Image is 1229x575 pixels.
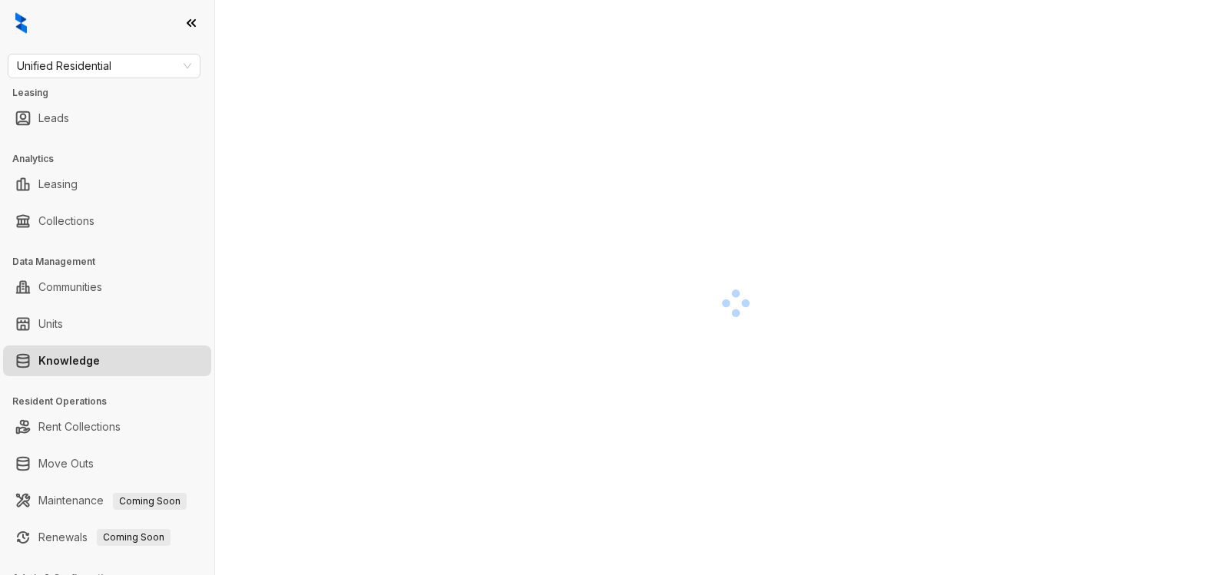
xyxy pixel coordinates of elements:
img: logo [15,12,27,34]
li: Units [3,309,211,339]
li: Communities [3,272,211,302]
a: Leads [38,103,69,134]
h3: Leasing [12,86,214,100]
a: Leasing [38,169,78,200]
span: Coming Soon [113,493,187,510]
li: Rent Collections [3,411,211,442]
span: Unified Residential [17,55,191,78]
li: Leasing [3,169,211,200]
a: Units [38,309,63,339]
a: Collections [38,206,94,236]
h3: Data Management [12,255,214,269]
h3: Analytics [12,152,214,166]
a: Knowledge [38,345,100,376]
li: Leads [3,103,211,134]
li: Move Outs [3,448,211,479]
a: Communities [38,272,102,302]
li: Renewals [3,522,211,553]
span: Coming Soon [97,529,171,546]
a: RenewalsComing Soon [38,522,171,553]
a: Move Outs [38,448,94,479]
h3: Resident Operations [12,395,214,408]
a: Rent Collections [38,411,121,442]
li: Knowledge [3,345,211,376]
li: Maintenance [3,485,211,516]
li: Collections [3,206,211,236]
